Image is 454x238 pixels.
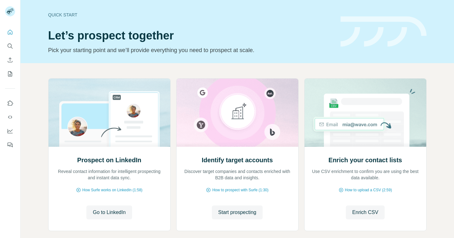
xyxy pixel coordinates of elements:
span: Enrich CSV [352,209,378,216]
button: Feedback [5,139,15,151]
h2: Identify target accounts [202,156,273,164]
h1: Let’s prospect together [48,29,333,42]
img: Prospect on LinkedIn [48,79,171,147]
p: Use CSV enrichment to confirm you are using the best data available. [311,168,420,181]
button: Enrich CSV [5,54,15,66]
p: Reveal contact information for intelligent prospecting and instant data sync. [55,168,164,181]
div: Quick start [48,12,333,18]
button: Go to LinkedIn [86,205,132,219]
button: Dashboard [5,125,15,137]
img: banner [340,16,427,47]
button: Use Surfe API [5,111,15,123]
button: Search [5,40,15,52]
button: My lists [5,68,15,80]
p: Pick your starting point and we’ll provide everything you need to prospect at scale. [48,46,333,55]
img: Identify target accounts [176,79,299,147]
button: Enrich CSV [346,205,385,219]
button: Use Surfe on LinkedIn [5,98,15,109]
span: How Surfe works on LinkedIn (1:58) [82,187,143,193]
span: Go to LinkedIn [93,209,125,216]
h2: Prospect on LinkedIn [77,156,141,164]
p: Discover target companies and contacts enriched with B2B data and insights. [183,168,292,181]
span: How to upload a CSV (2:59) [345,187,392,193]
button: Start prospecting [212,205,263,219]
span: How to prospect with Surfe (1:30) [212,187,268,193]
h2: Enrich your contact lists [329,156,402,164]
button: Quick start [5,27,15,38]
span: Start prospecting [218,209,256,216]
img: Enrich your contact lists [304,79,427,147]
